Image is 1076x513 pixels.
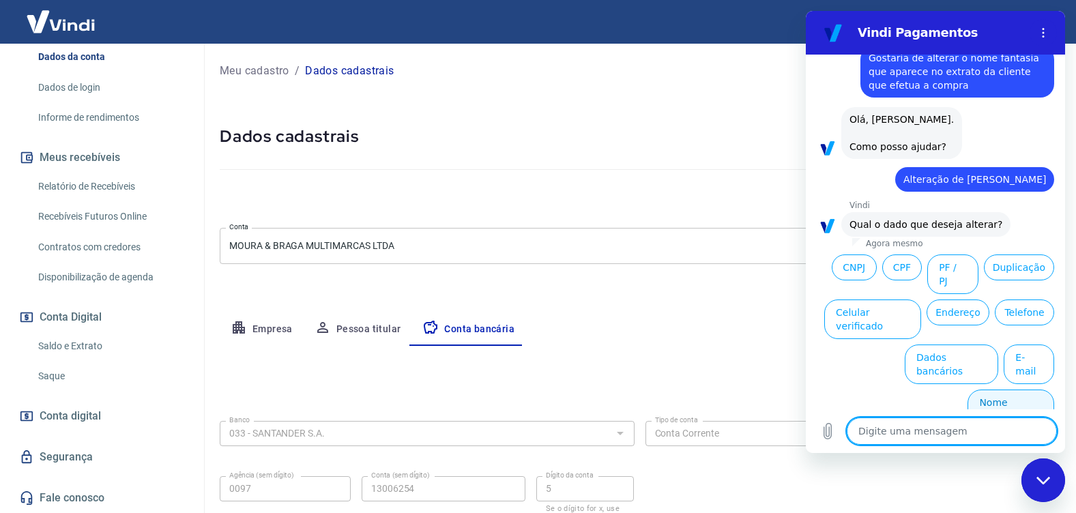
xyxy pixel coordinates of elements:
[16,483,188,513] a: Fale conosco
[33,173,188,201] a: Relatório de Recebíveis
[33,104,188,132] a: Informe de rendimentos
[33,43,188,71] a: Dados da conta
[229,470,294,480] label: Agência (sem dígito)
[220,313,304,346] button: Empresa
[1010,10,1060,35] button: Sair
[220,63,289,79] a: Meu cadastro
[16,1,105,42] img: Vindi
[229,415,250,425] label: Banco
[295,63,300,79] p: /
[33,74,188,102] a: Dados de login
[546,470,594,480] label: Dígito da conta
[220,126,1060,147] h5: Dados cadastrais
[16,442,188,472] a: Segurança
[40,407,101,426] span: Conta digital
[806,11,1065,453] iframe: Janela de mensagens
[16,302,188,332] button: Conta Digital
[655,415,698,425] label: Tipo de conta
[33,332,188,360] a: Saldo e Extrato
[33,362,188,390] a: Saque
[305,63,394,79] p: Dados cadastrais
[33,263,188,291] a: Disponibilização de agenda
[33,203,188,231] a: Recebíveis Futuros Online
[33,233,188,261] a: Contratos com credores
[1021,458,1065,502] iframe: Botão para abrir a janela de mensagens, conversa em andamento
[304,313,412,346] button: Pessoa titular
[16,143,188,173] button: Meus recebíveis
[411,313,525,346] button: Conta bancária
[229,222,248,232] label: Conta
[16,401,188,431] a: Conta digital
[371,470,430,480] label: Conta (sem dígito)
[220,228,1060,264] div: MOURA & BRAGA MULTIMARCAS LTDA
